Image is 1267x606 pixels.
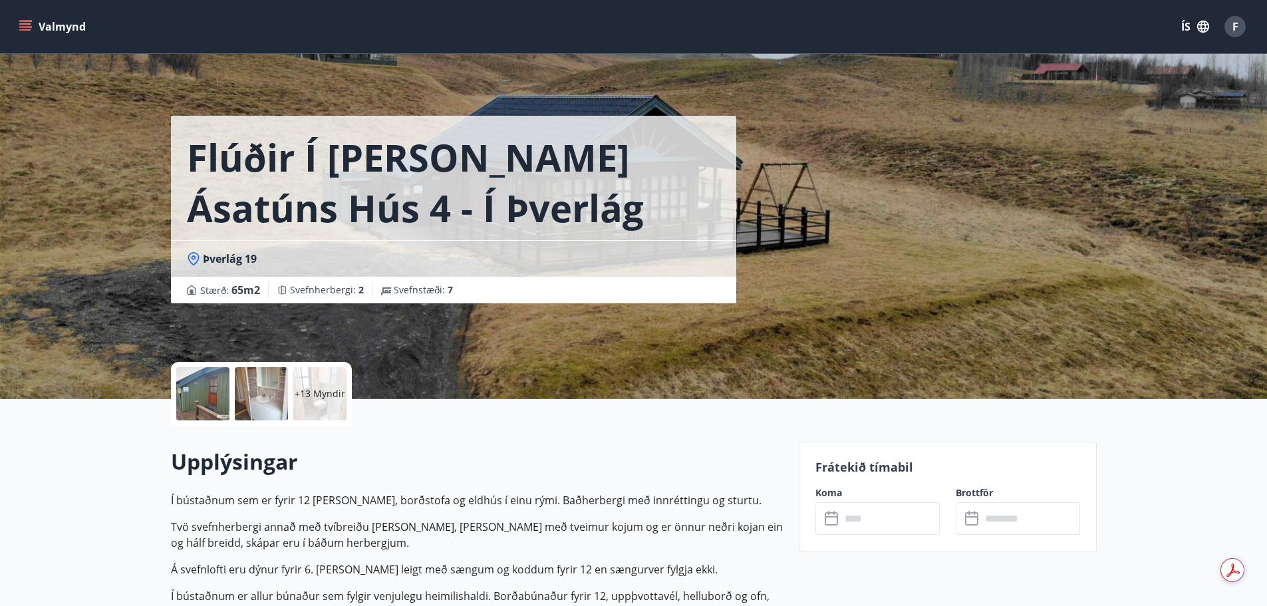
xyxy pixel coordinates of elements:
[358,283,364,296] span: 2
[1174,15,1216,39] button: ÍS
[187,132,720,233] h1: Flúðir í [PERSON_NAME] Ásatúns hús 4 - í Þverlág
[290,283,364,297] span: Svefnherbergi :
[1219,11,1251,43] button: F
[203,251,257,266] span: Þverlág 19
[231,283,260,297] span: 65 m2
[200,282,260,298] span: Stærð :
[956,486,1080,500] label: Brottför
[394,283,453,297] span: Svefnstæði :
[171,447,783,476] h2: Upplýsingar
[171,519,783,551] p: Tvö svefnherbergi annað með tvíbreiðu [PERSON_NAME], [PERSON_NAME] með tveimur kojum og er önnur ...
[1232,19,1238,34] span: F
[448,283,453,296] span: 7
[815,458,1080,476] p: Frátekið tímabil
[815,486,940,500] label: Koma
[171,492,783,508] p: Í bústaðnum sem er fyrir 12 [PERSON_NAME], borðstofa og eldhús í einu rými. Baðherbergi með innré...
[16,15,91,39] button: menu
[295,387,345,400] p: +13 Myndir
[171,561,783,577] p: Á svefnlofti eru dýnur fyrir 6. [PERSON_NAME] leigt með sængum og koddum fyrir 12 en sængurver fy...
